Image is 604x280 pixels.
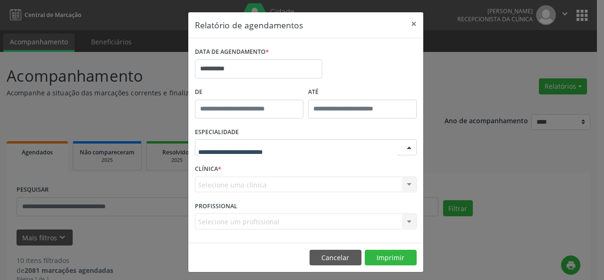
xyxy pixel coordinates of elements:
[310,250,361,266] button: Cancelar
[195,19,303,31] h5: Relatório de agendamentos
[404,12,423,35] button: Close
[195,199,237,213] label: PROFISSIONAL
[195,162,221,177] label: CLÍNICA
[365,250,417,266] button: Imprimir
